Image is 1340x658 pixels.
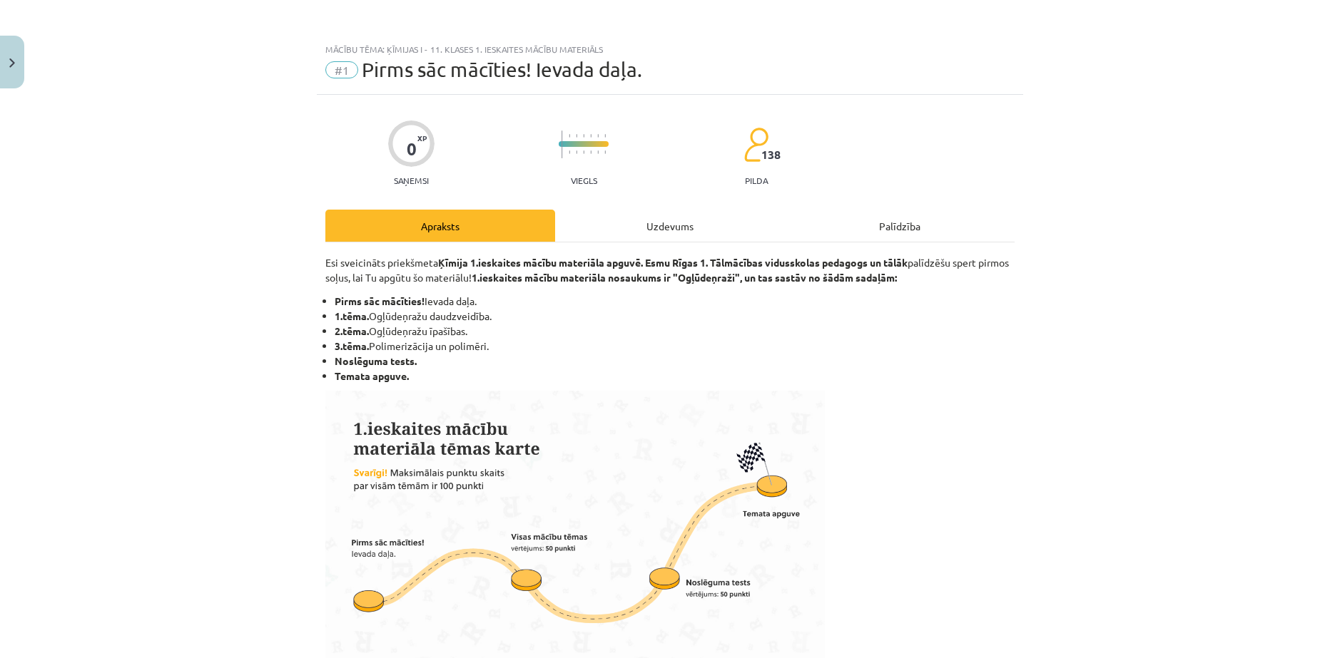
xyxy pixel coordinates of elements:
[335,324,1015,339] li: Ogļūdeņražu īpašības.
[335,324,369,337] strong: 2.tēma.
[597,134,599,138] img: icon-short-line-57e1e144782c952c97e751825c79c345078a6d821885a25fce030b3d8c18986b.svg
[472,271,897,284] strong: 1.ieskaites mācību materiāla nosaukums ir "Ogļūdeņraži", un tas sastāv no šādām sadaļām:
[325,61,358,78] span: #1
[761,148,781,161] span: 138
[335,294,425,307] strong: Pirms sāc mācīties!
[325,210,555,242] div: Apraksts
[470,256,908,269] strong: 1.ieskaites mācību materiāla apguvē. Esmu Rīgas 1. Tālmācības vidusskolas pedagogs un tālāk
[555,210,785,242] div: Uzdevums
[388,175,435,185] p: Saņemsi
[335,339,369,352] strong: 3.tēma.
[583,150,584,154] img: icon-short-line-57e1e144782c952c97e751825c79c345078a6d821885a25fce030b3d8c18986b.svg
[438,256,468,269] strong: Ķīmija
[335,369,409,382] strong: Temata apguve.
[583,134,584,138] img: icon-short-line-57e1e144782c952c97e751825c79c345078a6d821885a25fce030b3d8c18986b.svg
[407,139,417,159] div: 0
[335,294,1015,309] li: Ievada daļa.
[335,339,1015,354] li: Polimerizācija un polimēri.
[362,58,642,81] span: Pirms sāc mācīties! Ievada daļa.
[576,150,577,154] img: icon-short-line-57e1e144782c952c97e751825c79c345078a6d821885a25fce030b3d8c18986b.svg
[9,58,15,68] img: icon-close-lesson-0947bae3869378f0d4975bcd49f059093ad1ed9edebbc8119c70593378902aed.svg
[785,210,1015,242] div: Palīdzība
[571,175,597,185] p: Viegls
[576,134,577,138] img: icon-short-line-57e1e144782c952c97e751825c79c345078a6d821885a25fce030b3d8c18986b.svg
[597,150,599,154] img: icon-short-line-57e1e144782c952c97e751825c79c345078a6d821885a25fce030b3d8c18986b.svg
[335,309,1015,324] li: Ogļūdeņražu daudzveidība.
[743,127,768,163] img: students-c634bb4e5e11cddfef0936a35e636f08e4e9abd3cc4e673bd6f9a4125e45ecb1.svg
[325,44,1015,54] div: Mācību tēma: Ķīmijas i - 11. klases 1. ieskaites mācību materiāls
[335,354,417,367] strong: Noslēguma tests.
[590,150,592,154] img: icon-short-line-57e1e144782c952c97e751825c79c345078a6d821885a25fce030b3d8c18986b.svg
[604,150,606,154] img: icon-short-line-57e1e144782c952c97e751825c79c345078a6d821885a25fce030b3d8c18986b.svg
[745,175,768,185] p: pilda
[590,134,592,138] img: icon-short-line-57e1e144782c952c97e751825c79c345078a6d821885a25fce030b3d8c18986b.svg
[325,255,1015,285] p: Esi sveicināts priekšmeta palīdzēšu spert pirmos soļus, lai Tu apgūtu šo materiālu!
[604,134,606,138] img: icon-short-line-57e1e144782c952c97e751825c79c345078a6d821885a25fce030b3d8c18986b.svg
[569,150,570,154] img: icon-short-line-57e1e144782c952c97e751825c79c345078a6d821885a25fce030b3d8c18986b.svg
[335,309,369,322] strong: 1.tēma.
[562,130,563,158] img: icon-long-line-d9ea69661e0d244f92f715978eff75569469978d946b2353a9bb055b3ed8787d.svg
[417,134,427,142] span: XP
[569,134,570,138] img: icon-short-line-57e1e144782c952c97e751825c79c345078a6d821885a25fce030b3d8c18986b.svg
